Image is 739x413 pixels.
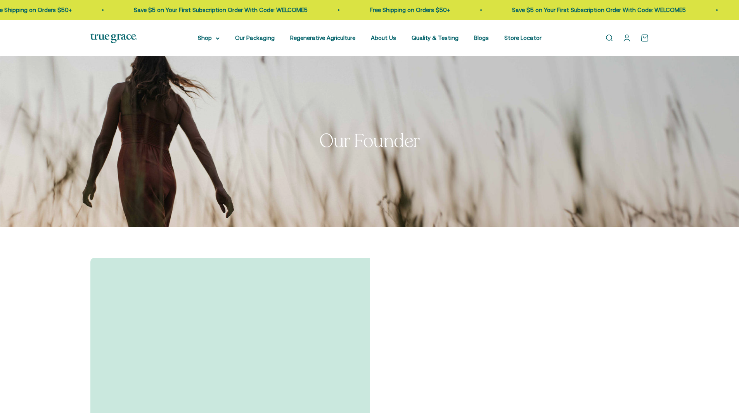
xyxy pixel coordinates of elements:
split-lines: Our Founder [319,128,420,154]
a: Free Shipping on Orders $50+ [340,7,420,13]
a: Regenerative Agriculture [290,35,355,41]
summary: Shop [198,33,220,43]
p: Save $5 on Your First Subscription Order With Code: WELCOME5 [104,5,278,15]
a: Our Packaging [235,35,275,41]
a: Blogs [474,35,489,41]
a: Quality & Testing [412,35,459,41]
a: Store Locator [504,35,542,41]
p: Save $5 on Your First Subscription Order With Code: WELCOME5 [482,5,656,15]
a: About Us [371,35,396,41]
